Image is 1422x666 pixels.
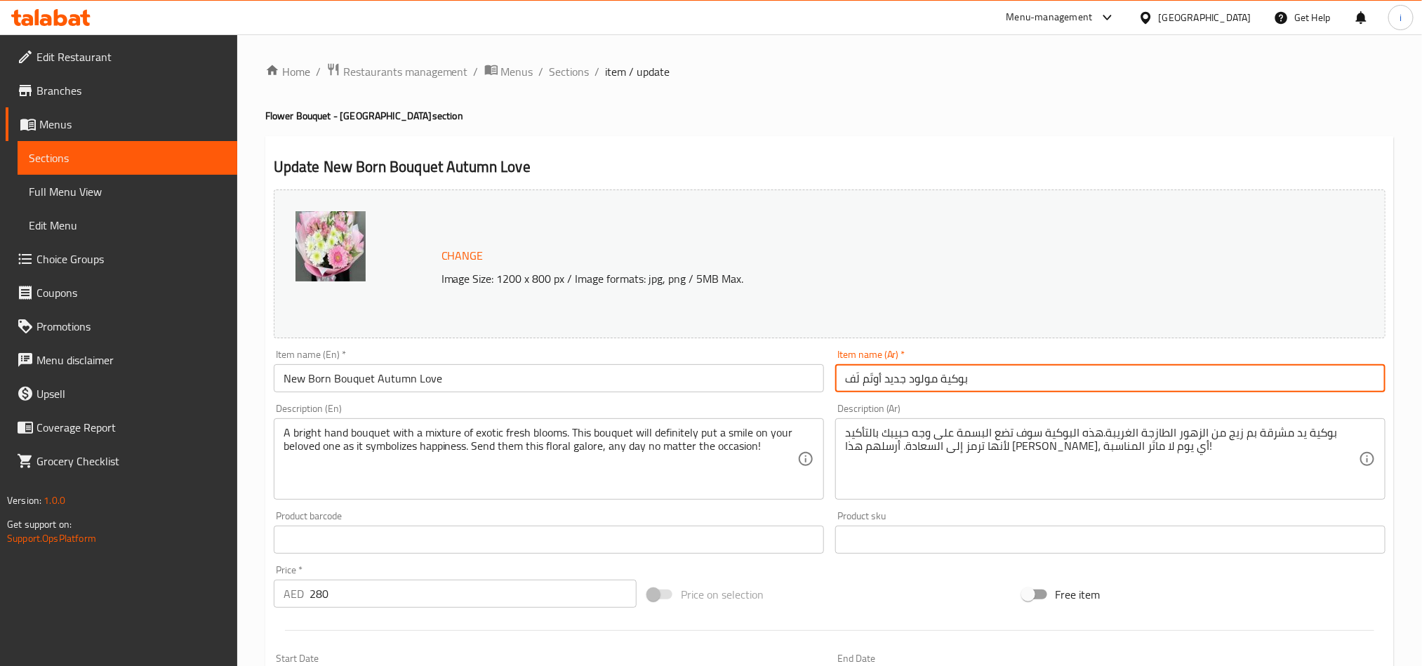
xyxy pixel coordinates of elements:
[835,526,1386,554] input: Please enter product sku
[6,242,237,276] a: Choice Groups
[835,364,1386,392] input: Enter name Ar
[7,529,96,547] a: Support.OpsPlatform
[295,211,366,281] img: 14_Autumn_Love638956865133742791.jpg
[595,63,600,80] li: /
[6,377,237,411] a: Upsell
[7,491,41,510] span: Version:
[36,453,226,469] span: Grocery Checklist
[44,491,65,510] span: 1.0.0
[316,63,321,80] li: /
[18,141,237,175] a: Sections
[1400,10,1402,25] span: i
[36,48,226,65] span: Edit Restaurant
[343,63,468,80] span: Restaurants management
[845,426,1359,493] textarea: بوكية يد مشرقة بم زيج من الزهور الطازجة الغريبة.هذه البوكية سوف تضع البسمة على وجه حبيبك بالتأكيد...
[265,109,1394,123] h4: Flower Bouquet - [GEOGRAPHIC_DATA] section
[29,217,226,234] span: Edit Menu
[326,62,468,81] a: Restaurants management
[36,352,226,368] span: Menu disclaimer
[606,63,670,80] span: item / update
[36,419,226,436] span: Coverage Report
[39,116,226,133] span: Menus
[6,107,237,141] a: Menus
[284,585,304,602] p: AED
[550,63,590,80] a: Sections
[681,586,764,603] span: Price on selection
[501,63,533,80] span: Menus
[29,149,226,166] span: Sections
[36,82,226,99] span: Branches
[1056,586,1101,603] span: Free item
[484,62,533,81] a: Menus
[6,40,237,74] a: Edit Restaurant
[1159,10,1251,25] div: [GEOGRAPHIC_DATA]
[265,63,310,80] a: Home
[310,580,637,608] input: Please enter price
[6,411,237,444] a: Coverage Report
[6,276,237,309] a: Coupons
[474,63,479,80] li: /
[18,175,237,208] a: Full Menu View
[29,183,226,200] span: Full Menu View
[274,156,1386,178] h2: Update New Born Bouquet Autumn Love
[284,426,797,493] textarea: A bright hand bouquet with a mixture of exotic fresh blooms. This bouquet will definitely put a s...
[18,208,237,242] a: Edit Menu
[36,251,226,267] span: Choice Groups
[36,318,226,335] span: Promotions
[1006,9,1093,26] div: Menu-management
[441,246,484,266] span: Change
[7,515,72,533] span: Get support on:
[265,62,1394,81] nav: breadcrumb
[274,526,824,554] input: Please enter product barcode
[6,74,237,107] a: Branches
[6,444,237,478] a: Grocery Checklist
[6,343,237,377] a: Menu disclaimer
[274,364,824,392] input: Enter name En
[436,270,1237,287] p: Image Size: 1200 x 800 px / Image formats: jpg, png / 5MB Max.
[436,241,489,270] button: Change
[36,284,226,301] span: Coupons
[539,63,544,80] li: /
[36,385,226,402] span: Upsell
[6,309,237,343] a: Promotions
